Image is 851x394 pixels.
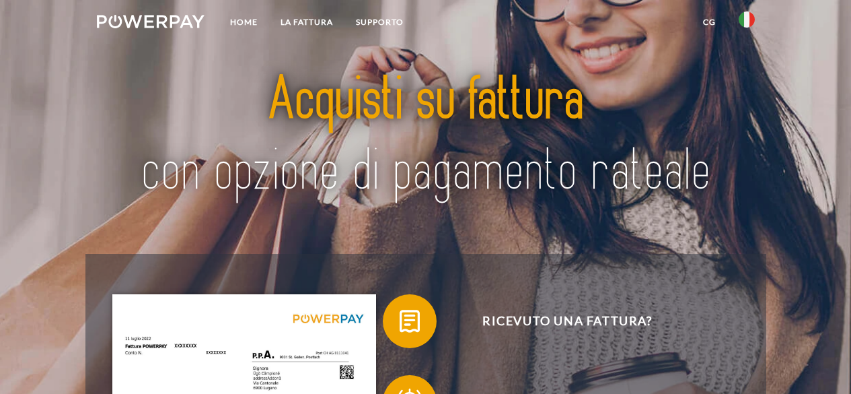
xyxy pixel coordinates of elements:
img: qb_bill.svg [393,304,427,338]
a: CG [692,10,727,34]
img: it [739,11,755,28]
button: Ricevuto una fattura? [383,294,733,348]
a: Supporto [344,10,415,34]
img: logo-powerpay-white.svg [97,15,205,28]
span: Ricevuto una fattura? [402,294,732,348]
img: title-powerpay_it.svg [129,40,723,233]
a: Home [219,10,269,34]
a: LA FATTURA [269,10,344,34]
